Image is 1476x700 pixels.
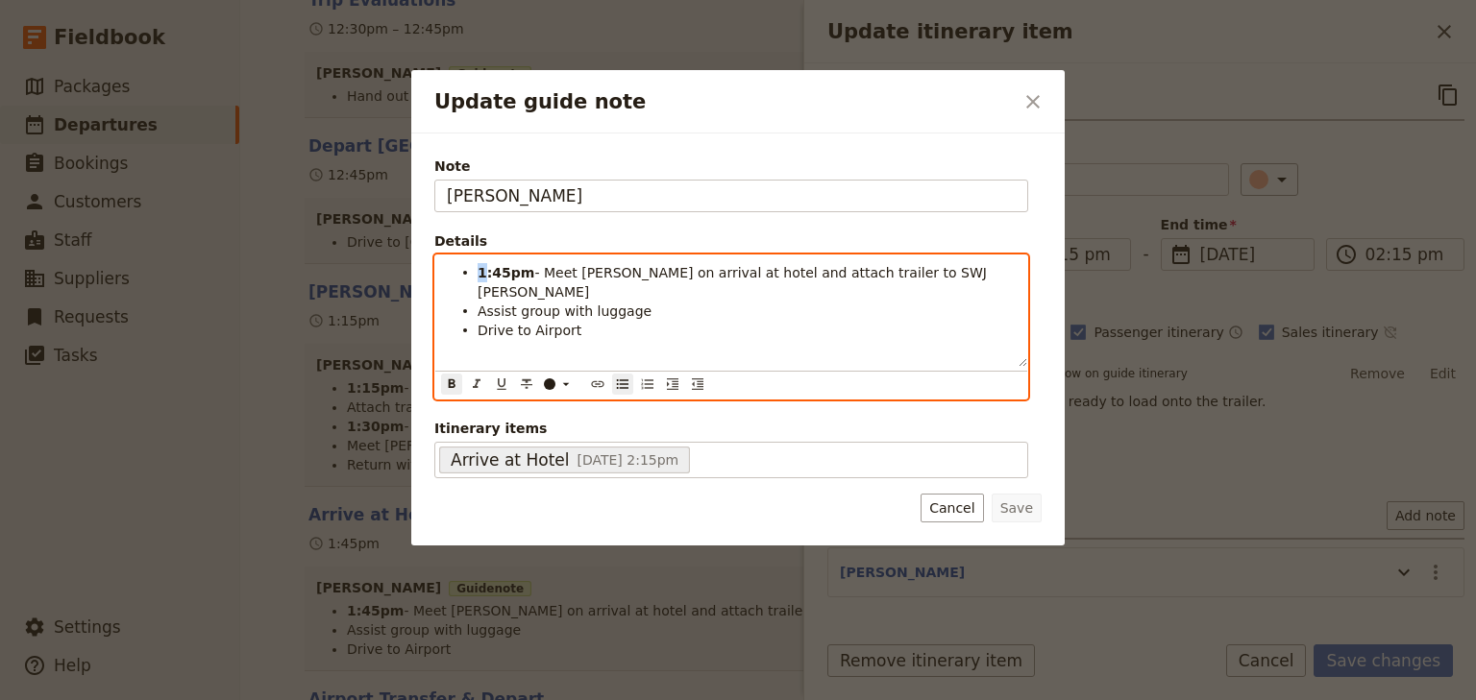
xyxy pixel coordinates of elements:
button: Format italic [466,374,487,395]
button: Format bold [441,374,462,395]
button: Format strikethrough [516,374,537,395]
span: Assist group with luggage [478,303,652,319]
span: Note [434,157,1028,176]
div: ​ [542,376,580,392]
button: Insert link [587,374,608,395]
span: Itinerary items [434,419,1028,438]
span: Arrive at Hotel [451,448,569,471]
button: Format underline [491,374,512,395]
h2: Update guide note [434,87,1013,116]
span: [DATE] 2:15pm [577,452,678,468]
button: Cancel [921,494,983,522]
button: Save [992,494,1042,522]
button: Close dialog [1017,85,1049,118]
span: - Meet [PERSON_NAME] on arrival at hotel and attach trailer to SWJ [PERSON_NAME] [478,265,991,300]
button: Increase indent [662,374,683,395]
button: Decrease indent [687,374,708,395]
strong: 1:45pm [478,265,534,280]
input: Note [434,180,1028,212]
button: Bulleted list [612,374,633,395]
button: ​ [539,374,578,395]
div: Details [434,231,1028,251]
span: Drive to Airport [478,323,581,338]
button: Numbered list [637,374,658,395]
